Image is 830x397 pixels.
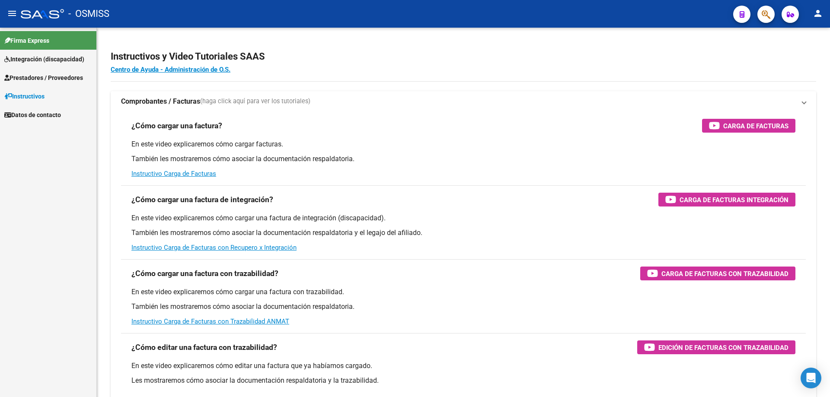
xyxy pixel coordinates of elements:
mat-icon: person [813,8,823,19]
span: - OSMISS [68,4,109,23]
p: En este video explicaremos cómo cargar una factura de integración (discapacidad). [131,213,795,223]
strong: Comprobantes / Facturas [121,97,200,106]
h3: ¿Cómo cargar una factura de integración? [131,194,273,206]
p: En este video explicaremos cómo cargar una factura con trazabilidad. [131,287,795,297]
h3: ¿Cómo cargar una factura? [131,120,222,132]
span: Edición de Facturas con Trazabilidad [658,342,788,353]
button: Carga de Facturas [702,119,795,133]
p: En este video explicaremos cómo editar una factura que ya habíamos cargado. [131,361,795,371]
span: Carga de Facturas [723,121,788,131]
p: También les mostraremos cómo asociar la documentación respaldatoria. [131,154,795,164]
p: En este video explicaremos cómo cargar facturas. [131,140,795,149]
button: Edición de Facturas con Trazabilidad [637,340,795,354]
a: Centro de Ayuda - Administración de O.S. [111,66,230,73]
a: Instructivo Carga de Facturas con Trazabilidad ANMAT [131,318,289,325]
span: Firma Express [4,36,49,45]
span: Integración (discapacidad) [4,54,84,64]
p: También les mostraremos cómo asociar la documentación respaldatoria y el legajo del afiliado. [131,228,795,238]
span: (haga click aquí para ver los tutoriales) [200,97,310,106]
button: Carga de Facturas con Trazabilidad [640,267,795,280]
p: También les mostraremos cómo asociar la documentación respaldatoria. [131,302,795,311]
span: Carga de Facturas Integración [680,194,788,205]
p: Les mostraremos cómo asociar la documentación respaldatoria y la trazabilidad. [131,376,795,385]
span: Carga de Facturas con Trazabilidad [661,268,788,279]
span: Prestadores / Proveedores [4,73,83,83]
mat-expansion-panel-header: Comprobantes / Facturas(haga click aquí para ver los tutoriales) [111,91,816,112]
h3: ¿Cómo editar una factura con trazabilidad? [131,341,277,353]
a: Instructivo Carga de Facturas con Recupero x Integración [131,244,297,251]
button: Carga de Facturas Integración [658,193,795,206]
h3: ¿Cómo cargar una factura con trazabilidad? [131,267,278,279]
span: Datos de contacto [4,110,61,120]
mat-icon: menu [7,8,17,19]
div: Open Intercom Messenger [801,368,821,388]
a: Instructivo Carga de Facturas [131,170,216,178]
h2: Instructivos y Video Tutoriales SAAS [111,48,816,65]
span: Instructivos [4,92,45,101]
